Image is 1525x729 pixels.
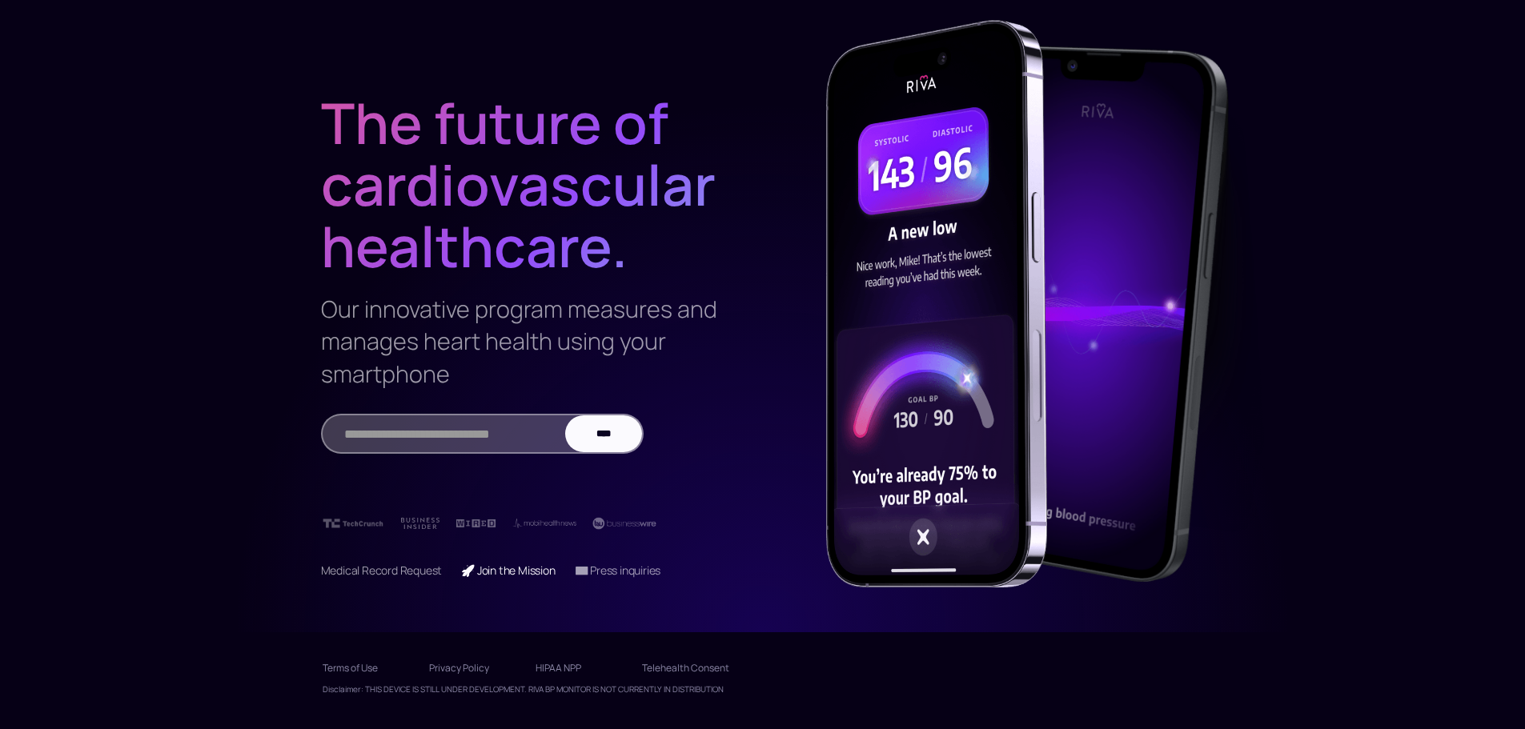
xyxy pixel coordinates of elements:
[575,563,661,578] a: 📧 Press inquiries
[642,655,729,681] a: Telehealth Consent
[321,414,644,454] form: Email Form
[323,681,724,697] div: Disclaimer: THIS DEVICE IS STILL UNDER DEVELOPMENT. RIVA BP MONITOR IS NOT CURRENTLY IN DISTRIBUTION
[429,655,516,681] a: Privacy Policy
[461,563,555,578] a: 🚀 Join the Mission
[321,563,443,578] a: Medical Record Request
[323,655,410,681] a: Terms of Use
[536,655,623,681] a: HIPAA NPP
[321,28,724,278] h1: The future of cardiovascular healthcare.
[321,293,724,390] h3: Our innovative program measures and manages heart health using your smartphone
